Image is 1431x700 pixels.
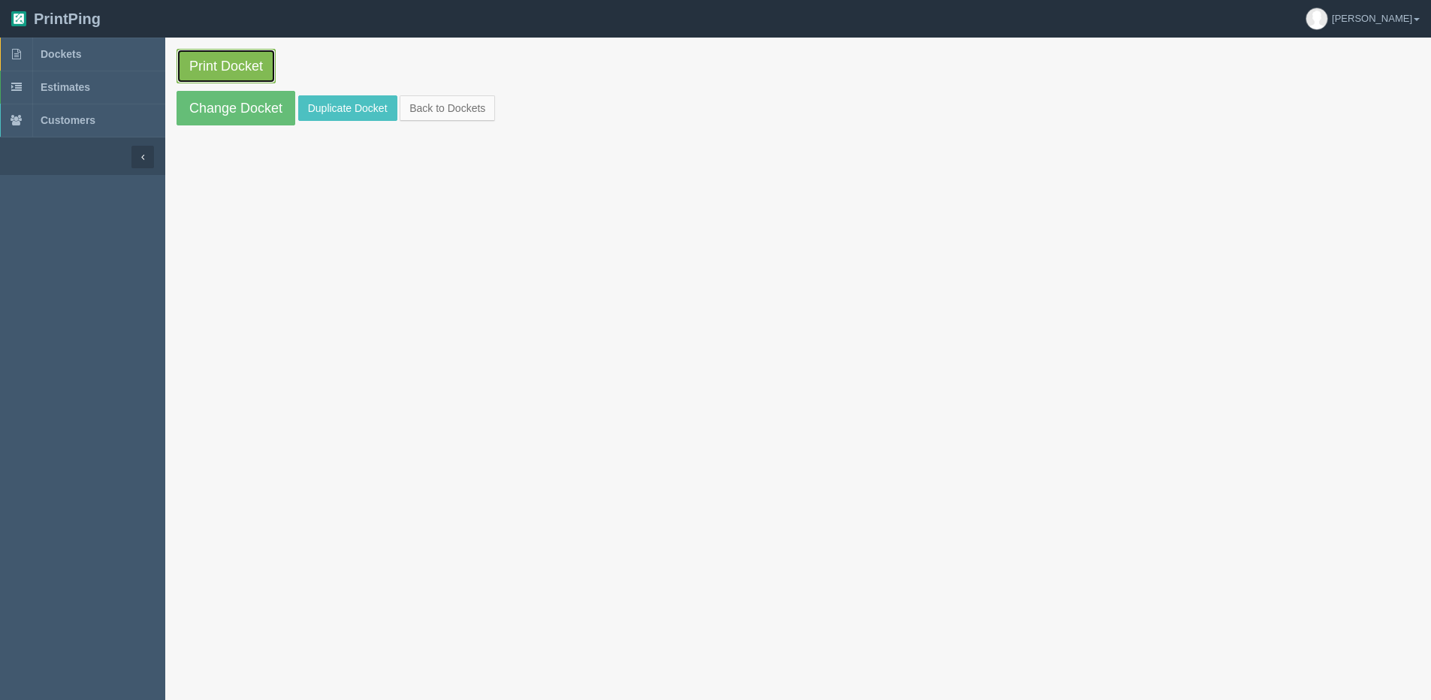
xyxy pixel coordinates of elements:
span: Estimates [41,81,90,93]
span: Dockets [41,48,81,60]
a: Print Docket [177,49,276,83]
a: Duplicate Docket [298,95,397,121]
a: Back to Dockets [400,95,495,121]
img: logo-3e63b451c926e2ac314895c53de4908e5d424f24456219fb08d385ab2e579770.png [11,11,26,26]
span: Customers [41,114,95,126]
a: Change Docket [177,91,295,125]
img: avatar_default-7531ab5dedf162e01f1e0bb0964e6a185e93c5c22dfe317fb01d7f8cd2b1632c.jpg [1306,8,1327,29]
